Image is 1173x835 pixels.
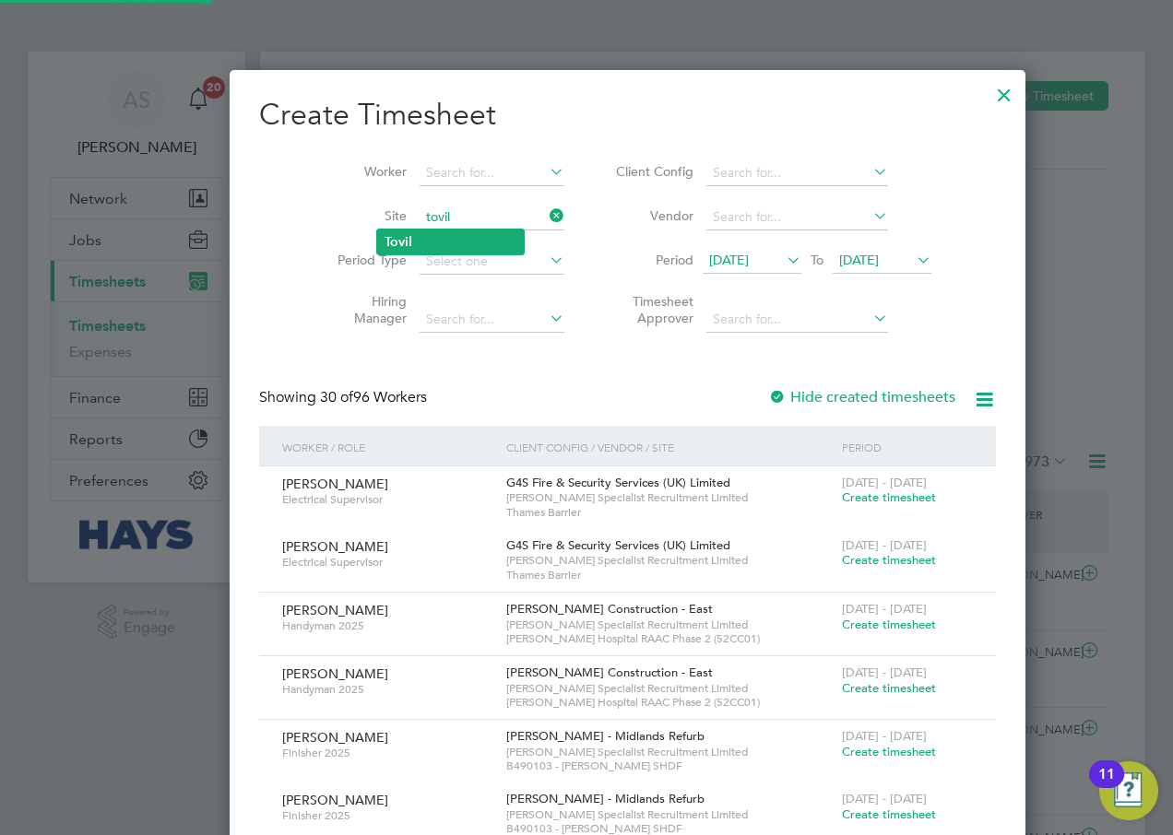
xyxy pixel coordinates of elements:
div: Worker / Role [278,426,502,468]
span: Electrical Supervisor [282,555,492,570]
label: Period Type [324,252,407,268]
input: Search for... [706,307,888,333]
label: Timesheet Approver [610,293,693,326]
span: 96 Workers [320,388,427,406]
span: [PERSON_NAME] [282,476,388,492]
label: Site [324,207,407,224]
span: [PERSON_NAME] Construction - East [506,601,713,617]
span: Handyman 2025 [282,618,492,633]
span: B490103 - [PERSON_NAME] SHDF [506,759,833,773]
input: Search for... [706,205,888,230]
span: Thames Barrier [506,568,833,582]
label: Worker [324,163,407,180]
span: 30 of [320,388,353,406]
span: Finisher 2025 [282,746,492,760]
span: [DATE] - [DATE] [842,475,927,490]
span: [DATE] - [DATE] [842,728,927,744]
span: [PERSON_NAME] Construction - East [506,664,713,680]
label: Hiring Manager [324,293,407,326]
span: [DATE] - [DATE] [842,791,927,806]
div: Showing [259,388,431,407]
span: Create timesheet [842,680,936,696]
span: To [805,248,829,272]
label: Hide created timesheets [768,388,955,406]
span: Finisher 2025 [282,808,492,823]
span: [PERSON_NAME] [282,602,388,618]
span: [PERSON_NAME] - Midlands Refurb [506,728,705,744]
span: Create timesheet [842,489,936,505]
span: [PERSON_NAME] [282,665,388,682]
span: Create timesheet [842,806,936,822]
label: Client Config [610,163,693,180]
span: [PERSON_NAME] Specialist Recruitment Limited [506,617,833,632]
span: Create timesheet [842,617,936,632]
span: [DATE] [839,252,879,268]
div: 11 [1098,774,1115,798]
h2: Create Timesheet [259,96,996,135]
span: [PERSON_NAME] Hospital RAAC Phase 2 (52CC01) [506,631,833,646]
span: [PERSON_NAME] [282,729,388,746]
label: Vendor [610,207,693,224]
span: [PERSON_NAME] - Midlands Refurb [506,791,705,806]
input: Search for... [420,205,564,230]
span: G4S Fire & Security Services (UK) Limited [506,475,730,490]
input: Search for... [420,160,564,186]
span: G4S Fire & Security Services (UK) Limited [506,537,730,553]
div: Client Config / Vendor / Site [502,426,837,468]
button: Open Resource Center, 11 new notifications [1099,761,1158,820]
span: [PERSON_NAME] Specialist Recruitment Limited [506,681,833,696]
span: Create timesheet [842,552,936,568]
span: [PERSON_NAME] Specialist Recruitment Limited [506,490,833,505]
input: Select one [420,249,564,275]
span: Handyman 2025 [282,682,492,697]
span: [PERSON_NAME] [282,538,388,555]
span: [DATE] - [DATE] [842,664,927,680]
span: Create timesheet [842,744,936,759]
b: Tovil [385,234,412,250]
input: Search for... [420,307,564,333]
span: [DATE] - [DATE] [842,601,927,617]
input: Search for... [706,160,888,186]
label: Period [610,252,693,268]
span: [PERSON_NAME] [282,792,388,808]
span: Thames Barrier [506,505,833,520]
span: [DATE] - [DATE] [842,537,927,553]
span: [PERSON_NAME] Specialist Recruitment Limited [506,807,833,822]
span: Electrical Supervisor [282,492,492,507]
span: [PERSON_NAME] Specialist Recruitment Limited [506,553,833,568]
div: Period [837,426,977,468]
span: [PERSON_NAME] Specialist Recruitment Limited [506,745,833,759]
span: [DATE] [709,252,749,268]
span: [PERSON_NAME] Hospital RAAC Phase 2 (52CC01) [506,695,833,710]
